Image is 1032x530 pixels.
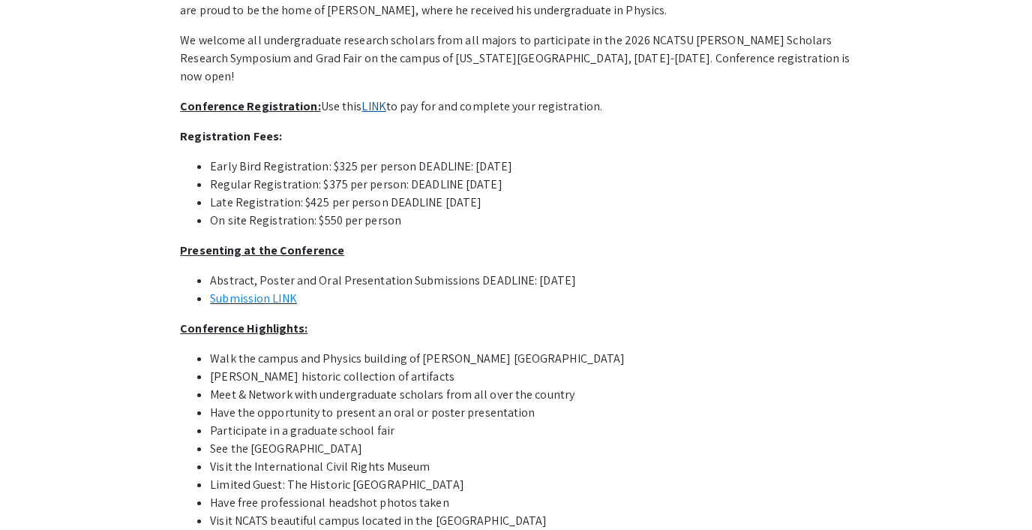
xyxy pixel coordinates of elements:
[210,368,852,386] li: [PERSON_NAME] historic collection of artifacts
[180,98,852,116] p: Use this to pay for and complete your registration.
[180,128,282,144] strong: Registration Fees:
[180,321,307,336] u: Conference Highlights:
[210,476,852,494] li: Limited Guest: The Historic [GEOGRAPHIC_DATA]
[210,350,852,368] li: Walk the campus and Physics building of [PERSON_NAME] [GEOGRAPHIC_DATA]
[210,291,297,306] a: Submission LINK
[210,494,852,512] li: Have free professional headshot photos taken
[180,242,344,258] u: Presenting at the Conference
[210,194,852,212] li: Late Registration: $425 per person DEADLINE [DATE]
[210,458,852,476] li: Visit the International Civil Rights Museum
[361,98,385,114] a: LINK
[210,440,852,458] li: See the [GEOGRAPHIC_DATA]
[210,176,852,194] li: Regular Registration: $375 per person: DEADLINE [DATE]
[210,422,852,440] li: Participate in a graduate school fair
[11,462,64,519] iframe: Chat
[180,32,852,86] p: We welcome all undergraduate research scholars from all majors to participate in the 2026 NCATSU ...
[210,158,852,176] li: Early Bird Registration: $325 per person DEADLINE: [DATE]
[180,98,320,114] u: Conference Registration:
[210,212,852,230] li: On site Registration: $550 per person
[210,512,852,530] li: Visit NCATS beautiful campus located in the [GEOGRAPHIC_DATA]
[210,272,852,290] li: Abstract, Poster and Oral Presentation Submissions DEADLINE: [DATE]
[210,386,852,404] li: Meet & Network with undergraduate scholars from all over the country
[210,404,852,422] li: Have the opportunity to present an oral or poster presentation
